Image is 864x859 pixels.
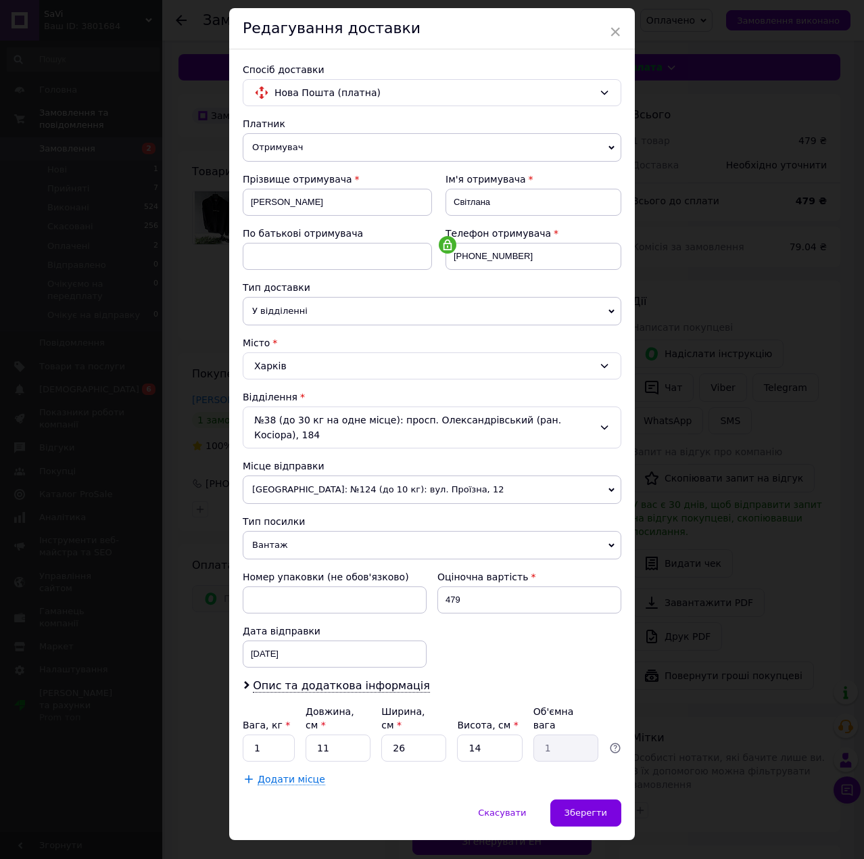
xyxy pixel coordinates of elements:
[243,407,621,448] div: №38 (до 30 кг на одне місце): просп. Олександрівський (ран. Косіора), 184
[243,352,621,379] div: Харків
[243,282,310,293] span: Тип доставки
[253,679,430,693] span: Опис та додаткова інформація
[243,228,363,239] span: По батькові отримувача
[243,63,621,76] div: Спосіб доставки
[243,174,352,185] span: Прізвище отримувача
[243,720,290,730] label: Вага, кг
[609,20,621,43] span: ×
[306,706,354,730] label: Довжина, см
[274,85,594,100] span: Нова Пошта (платна)
[243,461,325,471] span: Місце відправки
[243,118,285,129] span: Платник
[258,774,325,785] span: Додати місце
[243,133,621,162] span: Отримувач
[243,297,621,325] span: У відділенні
[478,808,526,818] span: Скасувати
[446,243,621,270] input: +380
[437,570,621,584] div: Оціночна вартість
[533,705,598,732] div: Об'ємна вага
[243,516,305,527] span: Тип посилки
[243,475,621,504] span: [GEOGRAPHIC_DATA]: №124 (до 10 кг): вул. Проїзна, 12
[565,808,607,818] span: Зберегти
[446,174,526,185] span: Ім'я отримувача
[381,706,425,730] label: Ширина, см
[243,390,621,404] div: Відділення
[243,624,427,638] div: Дата відправки
[457,720,518,730] label: Висота, см
[446,228,551,239] span: Телефон отримувача
[243,531,621,559] span: Вантаж
[229,8,635,49] div: Редагування доставки
[243,336,621,350] div: Місто
[243,570,427,584] div: Номер упаковки (не обов'язково)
